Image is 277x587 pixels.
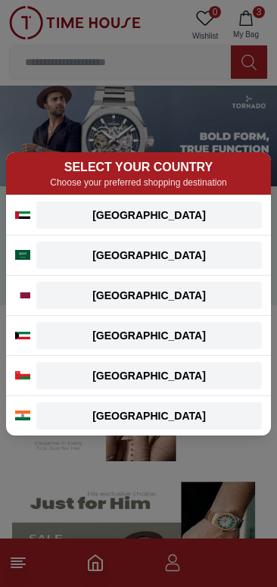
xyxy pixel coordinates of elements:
[45,408,253,423] div: [GEOGRAPHIC_DATA]
[15,176,262,189] p: Choose your preferred shopping destination
[36,402,262,429] button: [GEOGRAPHIC_DATA]
[45,328,253,343] div: [GEOGRAPHIC_DATA]
[15,292,30,298] img: Qatar flag
[15,211,30,219] img: UAE flag
[15,411,30,420] img: India flag
[36,201,262,229] button: [GEOGRAPHIC_DATA]
[36,282,262,309] button: [GEOGRAPHIC_DATA]
[45,248,253,263] div: [GEOGRAPHIC_DATA]
[36,322,262,349] button: [GEOGRAPHIC_DATA]
[15,250,30,260] img: Saudi Arabia flag
[36,242,262,269] button: [GEOGRAPHIC_DATA]
[15,332,30,339] img: Kuwait flag
[45,288,253,303] div: [GEOGRAPHIC_DATA]
[45,208,253,223] div: [GEOGRAPHIC_DATA]
[36,362,262,389] button: [GEOGRAPHIC_DATA]
[15,371,30,379] img: Oman flag
[15,158,262,176] h2: SELECT YOUR COUNTRY
[45,368,253,383] div: [GEOGRAPHIC_DATA]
